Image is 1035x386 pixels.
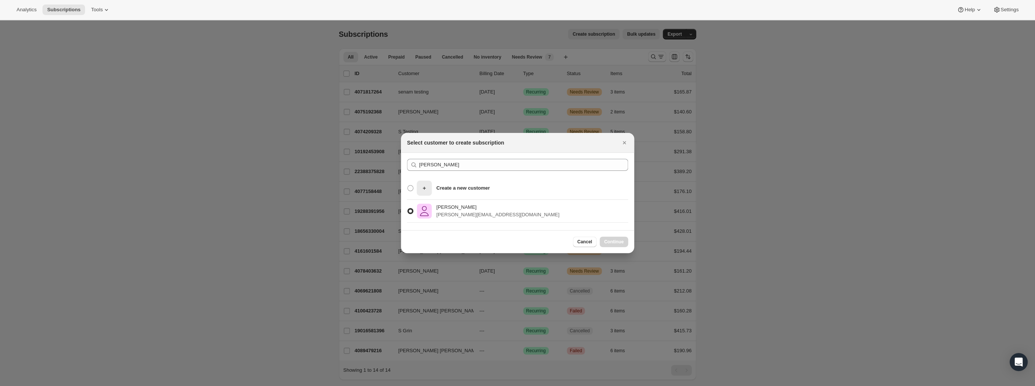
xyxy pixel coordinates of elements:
[436,204,559,211] p: [PERSON_NAME]
[47,7,80,13] span: Subscriptions
[577,239,592,245] span: Cancel
[1009,353,1027,371] div: Open Intercom Messenger
[573,237,596,247] button: Cancel
[12,5,41,15] button: Analytics
[964,7,974,13] span: Help
[87,5,115,15] button: Tools
[952,5,986,15] button: Help
[419,159,628,171] input: Search
[436,211,559,219] p: [PERSON_NAME][EMAIL_ADDRESS][DOMAIN_NAME]
[42,5,85,15] button: Subscriptions
[988,5,1023,15] button: Settings
[619,137,630,148] button: Close
[407,139,504,146] h2: Select customer to create subscription
[1000,7,1018,13] span: Settings
[91,7,103,13] span: Tools
[17,7,36,13] span: Analytics
[436,184,490,192] p: Create a new customer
